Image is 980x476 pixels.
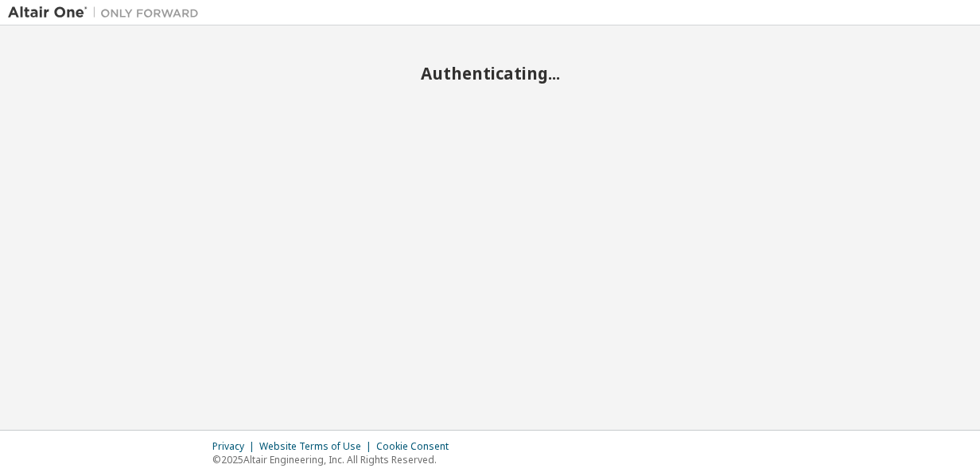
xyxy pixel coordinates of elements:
div: Cookie Consent [376,440,458,453]
div: Website Terms of Use [259,440,376,453]
h2: Authenticating... [8,63,972,84]
p: © 2025 Altair Engineering, Inc. All Rights Reserved. [212,453,458,466]
div: Privacy [212,440,259,453]
img: Altair One [8,5,207,21]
